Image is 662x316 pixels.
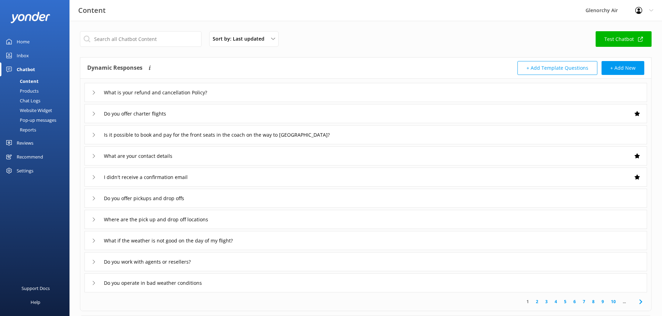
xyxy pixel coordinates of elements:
a: Reports [4,125,70,135]
div: Help [31,295,40,309]
a: Products [4,86,70,96]
a: 5 [561,298,570,305]
div: Chat Logs [4,96,40,105]
div: Chatbot [17,62,35,76]
input: Search all Chatbot Content [80,31,202,47]
a: 3 [542,298,551,305]
a: Website Widget [4,105,70,115]
span: Sort by: Last updated [213,35,269,43]
div: Reviews [17,136,33,150]
a: 9 [598,298,607,305]
span: ... [619,298,629,305]
a: Test Chatbot [596,31,652,47]
a: 4 [551,298,561,305]
a: Pop-up messages [4,115,70,125]
a: Chat Logs [4,96,70,105]
div: Settings [17,164,33,178]
div: Pop-up messages [4,115,56,125]
div: Website Widget [4,105,52,115]
div: Home [17,35,30,49]
a: 2 [532,298,542,305]
div: Products [4,86,39,96]
a: 8 [589,298,598,305]
div: Recommend [17,150,43,164]
button: + Add New [602,61,644,75]
button: + Add Template Questions [517,61,597,75]
div: Reports [4,125,36,135]
a: 1 [523,298,532,305]
a: 6 [570,298,579,305]
div: Support Docs [22,281,50,295]
a: Content [4,76,70,86]
a: 10 [607,298,619,305]
img: yonder-white-logo.png [10,12,50,23]
h4: Dynamic Responses [87,61,142,75]
h3: Content [78,5,106,16]
div: Content [4,76,39,86]
a: 7 [579,298,589,305]
div: Inbox [17,49,29,62]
